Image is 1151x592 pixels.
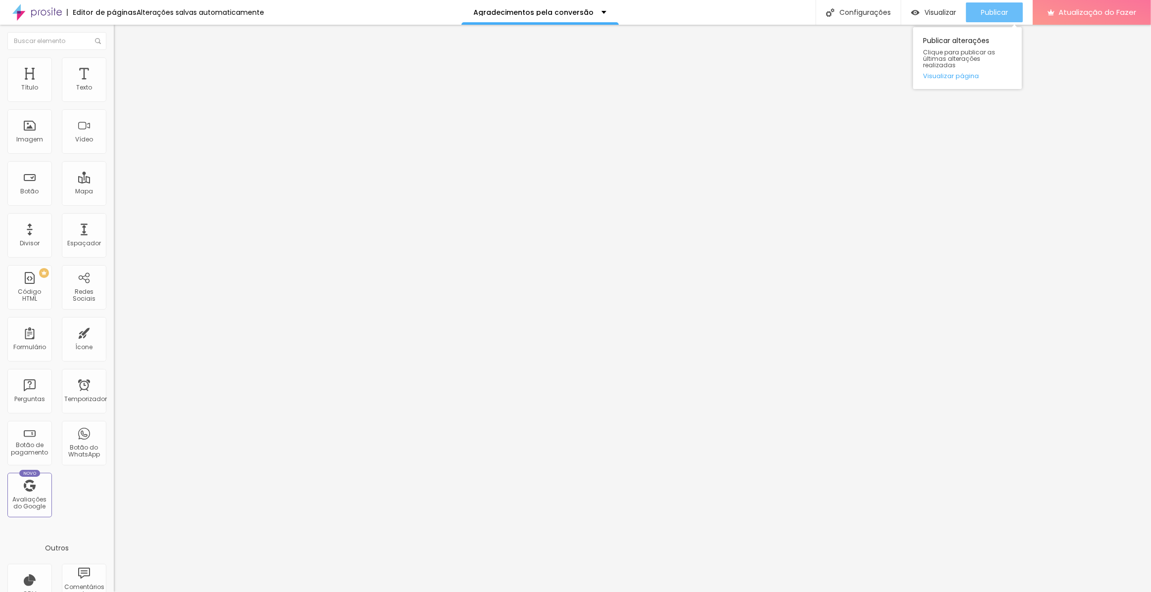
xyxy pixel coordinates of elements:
[76,83,92,91] font: Texto
[924,7,956,17] font: Visualizar
[75,135,93,143] font: Vídeo
[73,287,95,303] font: Redes Sociais
[21,83,38,91] font: Título
[13,343,46,351] font: Formulário
[923,73,1012,79] a: Visualizar página
[911,8,920,17] img: view-1.svg
[76,343,93,351] font: Ícone
[923,36,989,46] font: Publicar alterações
[68,443,100,458] font: Botão do WhatsApp
[23,470,37,476] font: Novo
[73,7,137,17] font: Editor de páginas
[839,7,891,17] font: Configurações
[21,187,39,195] font: Botão
[64,395,107,403] font: Temporizador
[981,7,1008,17] font: Publicar
[923,48,995,69] font: Clique para publicar as últimas alterações realizadas
[923,71,979,81] font: Visualizar página
[114,25,1151,592] iframe: Editor
[137,7,264,17] font: Alterações salvas automaticamente
[16,135,43,143] font: Imagem
[20,239,40,247] font: Divisor
[18,287,42,303] font: Código HTML
[13,495,47,510] font: Avaliações do Google
[95,38,101,44] img: Ícone
[826,8,834,17] img: Ícone
[966,2,1023,22] button: Publicar
[474,7,594,17] font: Agradecimentos pela conversão
[901,2,966,22] button: Visualizar
[75,187,93,195] font: Mapa
[1059,7,1136,17] font: Atualização do Fazer
[11,441,48,456] font: Botão de pagamento
[7,32,106,50] input: Buscar elemento
[67,239,101,247] font: Espaçador
[45,543,69,553] font: Outros
[14,395,45,403] font: Perguntas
